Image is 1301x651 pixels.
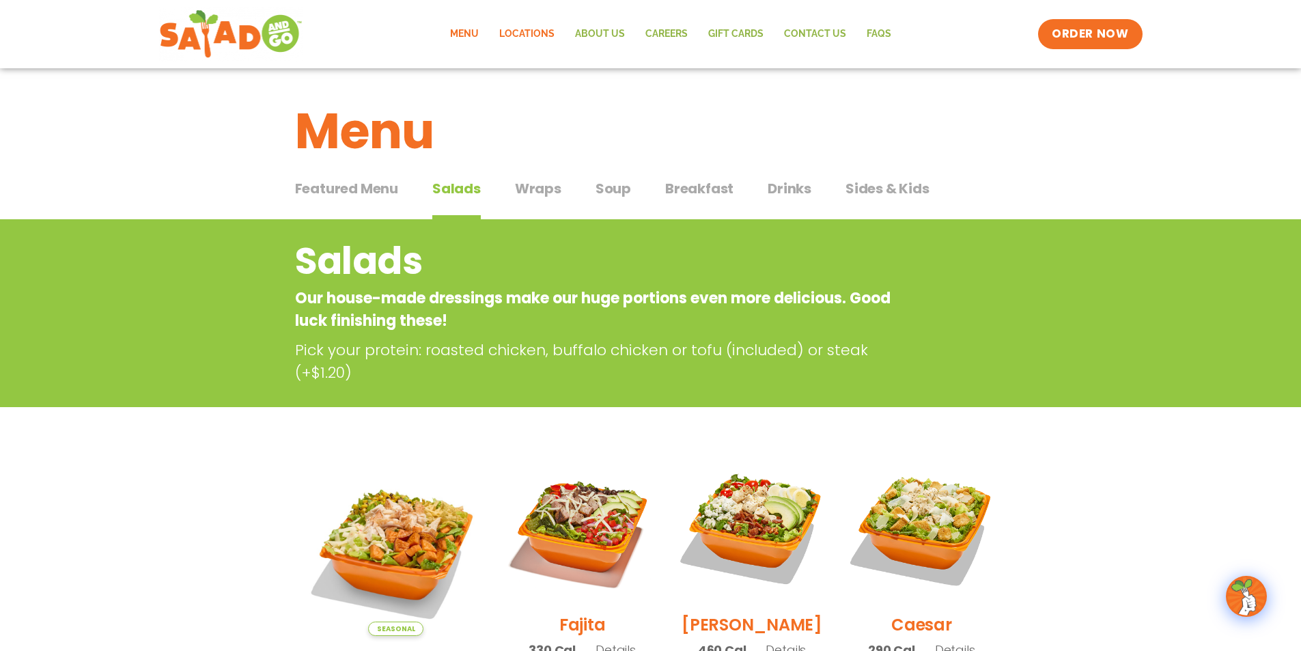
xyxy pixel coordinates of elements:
h1: Menu [295,94,1007,168]
a: About Us [565,18,635,50]
span: ORDER NOW [1052,26,1128,42]
h2: Fajita [559,613,606,637]
span: Featured Menu [295,178,398,199]
span: Sides & Kids [845,178,929,199]
p: Pick your protein: roasted chicken, buffalo chicken or tofu (included) or steak (+$1.20) [295,339,903,384]
p: Our house-made dressings make our huge portions even more delicious. Good luck finishing these! [295,287,897,332]
img: new-SAG-logo-768×292 [159,7,303,61]
img: Product photo for Southwest Harvest Salad [305,454,488,636]
img: Product photo for Cobb Salad [677,454,826,602]
span: Soup [596,178,631,199]
div: Tabbed content [295,174,1007,220]
img: Product photo for Caesar Salad [847,454,996,602]
h2: Caesar [891,613,952,637]
a: Careers [635,18,698,50]
span: Seasonal [368,622,423,636]
h2: Salads [295,234,897,289]
span: Wraps [515,178,561,199]
span: Drinks [768,178,811,199]
img: wpChatIcon [1227,577,1265,615]
a: Locations [489,18,565,50]
a: ORDER NOW [1038,19,1142,49]
span: Breakfast [665,178,733,199]
a: Contact Us [774,18,856,50]
nav: Menu [440,18,901,50]
a: GIFT CARDS [698,18,774,50]
a: Menu [440,18,489,50]
h2: [PERSON_NAME] [682,613,822,637]
span: Salads [432,178,481,199]
img: Product photo for Fajita Salad [507,454,656,602]
a: FAQs [856,18,901,50]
